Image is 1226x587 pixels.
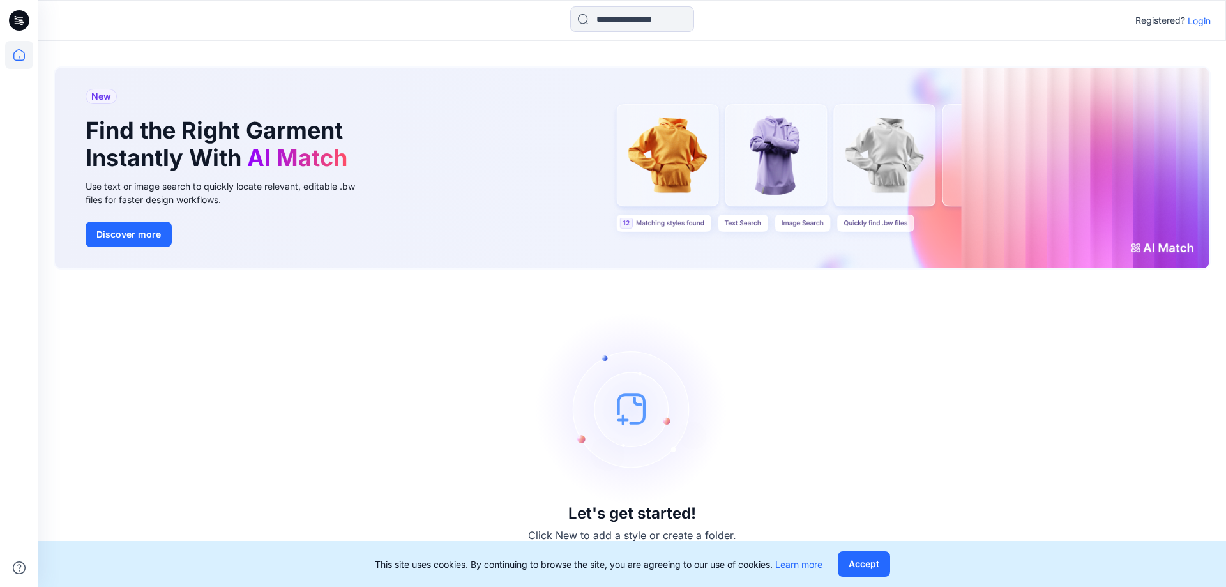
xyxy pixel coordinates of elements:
button: Discover more [86,222,172,247]
p: Login [1188,14,1211,27]
h3: Let's get started! [568,505,696,522]
img: empty-state-image.svg [536,313,728,505]
span: AI Match [247,144,347,172]
h1: Find the Right Garment Instantly With [86,117,354,172]
p: This site uses cookies. By continuing to browse the site, you are agreeing to our use of cookies. [375,558,822,571]
span: New [91,89,111,104]
div: Use text or image search to quickly locate relevant, editable .bw files for faster design workflows. [86,179,373,206]
button: Accept [838,551,890,577]
p: Click New to add a style or create a folder. [528,528,736,543]
p: Registered? [1135,13,1185,28]
a: Learn more [775,559,822,570]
